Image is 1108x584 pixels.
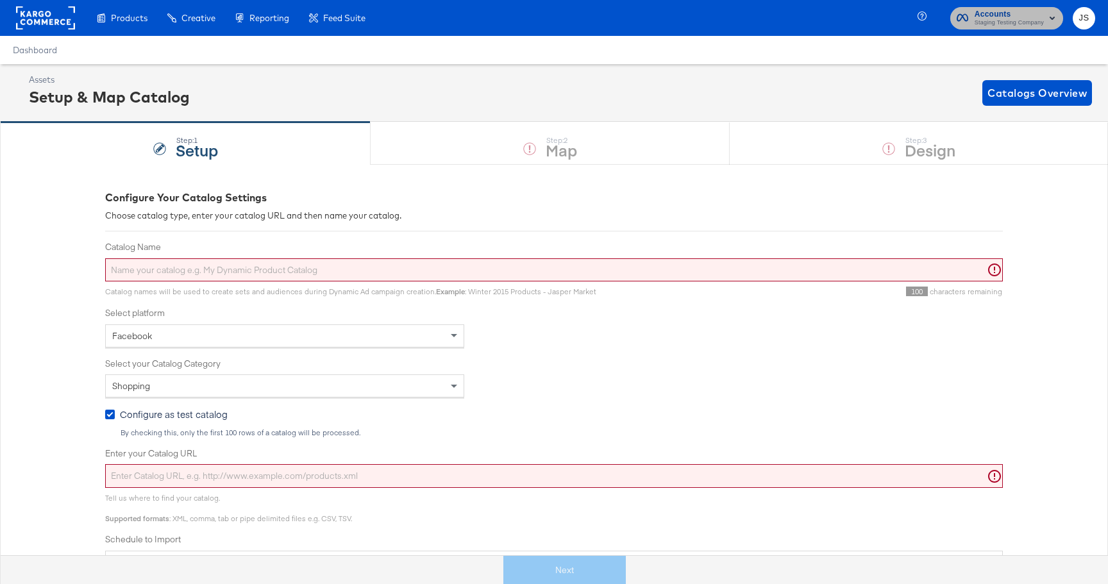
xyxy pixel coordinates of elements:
span: Facebook [112,330,152,342]
span: Catalog names will be used to create sets and audiences during Dynamic Ad campaign creation. : Wi... [105,287,596,296]
label: Select platform [105,307,1003,319]
button: Catalogs Overview [982,80,1092,106]
label: Catalog Name [105,241,1003,253]
span: Creative [181,13,215,23]
button: AccountsStaging Testing Company [950,7,1063,29]
span: JS [1078,11,1090,26]
span: Accounts [975,8,1044,21]
span: Reporting [249,13,289,23]
span: Shopping [112,380,150,392]
strong: Setup [176,139,218,160]
div: Choose catalog type, enter your catalog URL and then name your catalog. [105,210,1003,222]
div: characters remaining [596,287,1003,297]
div: Assets [29,74,190,86]
label: Select your Catalog Category [105,358,1003,370]
strong: Example [436,287,465,296]
strong: Supported formats [105,513,169,523]
label: Schedule to Import [105,533,1003,546]
span: Products [111,13,147,23]
a: Dashboard [13,45,57,55]
input: Enter Catalog URL, e.g. http://www.example.com/products.xml [105,464,1003,488]
span: Staging Testing Company [975,18,1044,28]
span: Catalogs Overview [987,84,1087,102]
span: Feed Suite [323,13,365,23]
input: Name your catalog e.g. My Dynamic Product Catalog [105,258,1003,282]
span: Configure as test catalog [120,408,228,421]
label: Enter your Catalog URL [105,447,1003,460]
div: Configure Your Catalog Settings [105,190,1003,205]
span: 100 [906,287,928,296]
div: By checking this, only the first 100 rows of a catalog will be processed. [120,428,1003,437]
span: Tell us where to find your catalog. : XML, comma, tab or pipe delimited files e.g. CSV, TSV. [105,493,352,523]
button: JS [1073,7,1095,29]
div: Step: 1 [176,136,218,145]
div: Setup & Map Catalog [29,86,190,108]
